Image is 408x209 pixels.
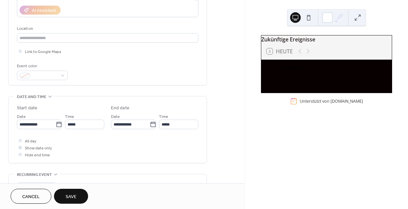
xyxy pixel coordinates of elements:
a: [DOMAIN_NAME] [331,98,363,104]
div: End date [111,105,129,112]
button: Cancel [11,189,51,204]
div: Zukünftige Ereignisse [261,35,392,43]
span: Link to Google Maps [25,48,61,55]
span: All day [25,138,36,145]
span: Date [111,113,120,120]
span: Time [65,113,74,120]
div: Keine Ereignisse [267,64,386,70]
span: Hide end time [25,152,50,159]
div: Event color [17,63,67,70]
span: Time [159,113,168,120]
span: Show date only [25,145,52,152]
span: Date and time [17,93,46,100]
span: Save [66,193,76,200]
div: Start date [17,105,37,112]
div: Unterstützt von [300,98,363,104]
span: Date [17,113,26,120]
div: Location [17,25,197,32]
button: Save [54,189,88,204]
span: Cancel [22,193,40,200]
span: Recurring event [17,171,52,178]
